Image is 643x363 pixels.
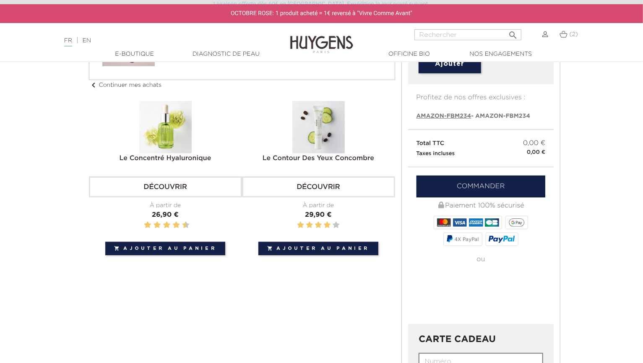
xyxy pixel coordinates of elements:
[89,201,242,210] div: À partir de
[152,212,179,218] span: 26,90 €
[315,220,322,231] label: 3
[560,31,578,38] a: (2)
[305,212,332,218] span: 29,90 €
[417,151,455,156] small: Taxes incluses
[155,220,159,231] label: 4
[139,101,192,153] img: Le Concentré Hyaluronique
[527,148,545,157] small: 0,00 €
[469,218,483,227] img: AMEX
[455,236,479,242] span: 4X PayPal
[184,50,268,59] a: Diagnostic de peau
[290,22,353,54] img: Huygens
[60,36,262,46] div: |
[83,38,91,44] a: EN
[306,220,313,231] label: 2
[570,31,578,37] span: (2)
[297,220,304,231] label: 1
[408,84,554,103] p: Profitez de nos offres exclusives :
[152,220,153,231] label: 3
[263,155,374,162] a: Le Contour Des Yeux Concombre
[417,271,546,290] iframe: PayPal-paypal
[419,54,481,73] button: Ajouter
[242,201,395,210] div: À partir de
[64,38,72,47] a: FR
[417,197,546,214] div: Paiement 100% sécurisé
[89,82,162,88] a: chevron_leftContinuer mes achats
[417,248,546,271] div: ou
[485,218,499,227] img: CB_NATIONALE
[165,220,169,231] label: 6
[523,138,545,148] span: 0,00 €
[258,242,379,255] button: Ajouter au panier
[93,50,177,59] a: E-Boutique
[146,220,150,231] label: 2
[89,176,242,197] a: Découvrir
[367,50,451,59] a: Officine Bio
[438,202,444,208] img: Paiement 100% sécurisé
[459,50,543,59] a: Nos engagements
[174,220,178,231] label: 8
[161,220,163,231] label: 5
[292,101,345,153] img: Le Contour Des Yeux Concombre
[120,155,211,162] a: Le Concentré Hyaluronique
[105,242,226,255] button: Ajouter au panier
[324,220,331,231] label: 4
[437,218,451,227] img: MASTERCARD
[242,176,395,197] a: Découvrir
[417,176,546,197] a: Commander
[142,220,143,231] label: 1
[417,293,546,312] iframe: PayPal-paylater
[417,113,471,119] span: AMAZON-FBM234
[181,220,182,231] label: 9
[508,28,518,38] i: 
[171,220,172,231] label: 7
[89,80,99,90] i: chevron_left
[333,220,339,231] label: 5
[509,218,525,227] img: google_pay
[419,334,543,345] h3: CARTE CADEAU
[417,140,445,146] span: Total TTC
[414,29,521,40] input: Rechercher
[184,220,188,231] label: 10
[505,27,521,38] button: 
[453,218,467,227] img: VISA
[417,113,531,119] span: - AMAZON-FBM234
